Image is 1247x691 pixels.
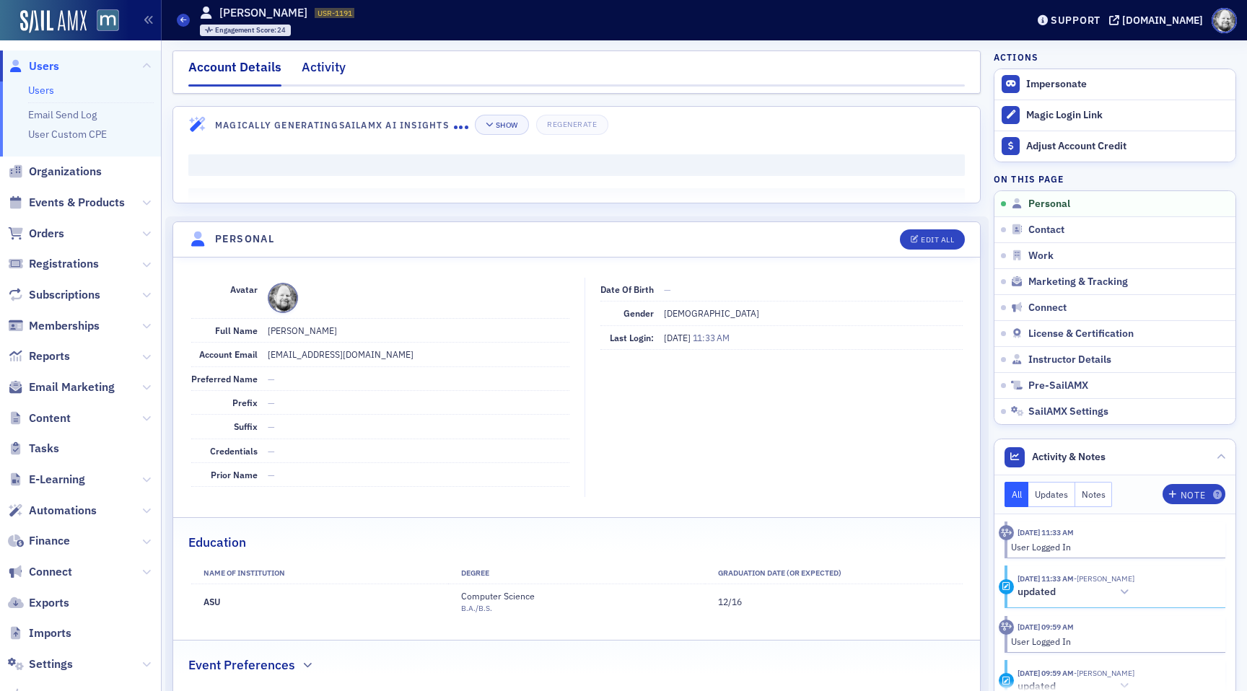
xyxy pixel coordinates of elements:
span: Exports [29,595,69,611]
time: 10/7/2025 09:59 AM [1018,668,1074,678]
span: [DATE] [664,332,693,343]
h5: updated [1018,586,1056,599]
span: SailAMX Settings [1028,405,1108,418]
span: Prior Name [211,469,258,480]
div: Show [496,121,518,129]
a: Registrations [8,256,99,272]
span: Contact [1028,224,1064,237]
span: Orders [29,226,64,242]
a: Connect [8,564,72,580]
div: 24 [215,27,286,35]
div: Edit All [921,236,954,244]
span: Preferred Name [191,373,258,384]
dd: [PERSON_NAME] [268,319,569,342]
div: Activity [302,58,346,84]
span: Reports [29,348,70,364]
span: Content [29,410,71,426]
span: Automations [29,503,97,519]
span: USR-1191 [318,8,352,18]
span: Aidan Sullivan [1074,668,1134,678]
div: Magic Login Link [1026,109,1228,122]
span: Suffix [234,421,258,432]
span: Account Email [199,348,258,360]
span: Avatar [230,283,258,295]
div: Activity [999,525,1014,540]
span: Tasks [29,441,59,457]
h1: [PERSON_NAME] [219,5,307,21]
span: Gender [623,307,654,319]
span: Work [1028,250,1054,263]
div: Engagement Score: 24 [200,25,292,36]
div: Adjust Account Credit [1026,140,1228,153]
button: Regenerate [536,115,608,135]
span: — [268,421,275,432]
button: Show [475,115,529,135]
a: Imports [8,625,71,641]
a: Automations [8,503,97,519]
a: Events & Products [8,195,125,211]
a: Tasks [8,441,59,457]
th: Graduation Date (Or Expected) [705,563,962,584]
span: Pre-SailAMX [1028,379,1088,392]
a: E-Learning [8,472,85,488]
span: — [268,469,275,480]
span: — [268,397,275,408]
span: Last Login: [610,332,654,343]
span: Events & Products [29,195,125,211]
a: Email Marketing [8,379,115,395]
div: User Logged In [1011,635,1215,648]
span: — [268,445,275,457]
dd: [DEMOGRAPHIC_DATA] [664,302,963,325]
span: Email Marketing [29,379,115,395]
span: B.A./B.S. [461,603,492,613]
button: All [1005,482,1029,507]
div: Support [1051,14,1101,27]
span: Prefix [232,397,258,408]
span: Imports [29,625,71,641]
span: Activity & Notes [1032,449,1106,465]
span: Instructor Details [1028,353,1111,366]
span: 12/16 [718,596,742,607]
a: SailAMX [20,10,87,33]
span: Aidan Sullivan [1074,573,1134,584]
span: Full Name [215,325,258,336]
time: 10/7/2025 09:59 AM [1018,622,1074,632]
button: Magic Login Link [994,100,1235,131]
dd: [EMAIL_ADDRESS][DOMAIN_NAME] [268,343,569,366]
a: Adjust Account Credit [994,131,1235,162]
th: Name of Institution [191,563,448,584]
div: Update [999,579,1014,594]
div: Account Details [188,58,281,87]
button: Notes [1075,482,1113,507]
div: Update [999,673,1014,688]
span: Users [29,58,59,74]
h4: Magically Generating SailAMX AI Insights [215,118,454,131]
span: Connect [29,564,72,580]
span: Engagement Score : [215,25,278,35]
span: Memberships [29,318,100,334]
a: Finance [8,533,70,549]
span: Finance [29,533,70,549]
div: Activity [999,620,1014,635]
img: SailAMX [97,9,119,32]
button: Edit All [900,229,965,250]
div: [DOMAIN_NAME] [1122,14,1203,27]
span: Profile [1212,8,1237,33]
h4: Actions [994,50,1038,63]
span: Subscriptions [29,287,100,303]
span: Settings [29,656,73,672]
a: Organizations [8,164,102,180]
a: Settings [8,656,73,672]
button: Note [1163,484,1225,504]
a: Orders [8,226,64,242]
td: Computer Science [448,584,705,620]
time: 10/7/2025 11:33 AM [1018,573,1074,584]
h2: Education [188,533,246,552]
button: [DOMAIN_NAME] [1109,15,1208,25]
a: Content [8,410,71,426]
button: Impersonate [1026,78,1087,91]
a: Reports [8,348,70,364]
span: Registrations [29,256,99,272]
span: — [664,283,671,295]
a: Users [8,58,59,74]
